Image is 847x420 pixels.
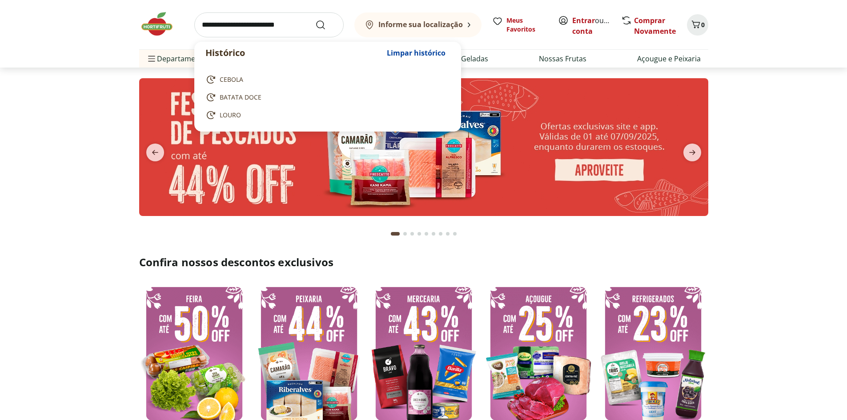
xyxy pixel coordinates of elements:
span: ou [572,15,612,36]
button: Go to page 5 from fs-carousel [423,223,430,244]
button: next [676,144,708,161]
span: Meus Favoritos [506,16,547,34]
button: Go to page 2 from fs-carousel [401,223,409,244]
button: previous [139,144,171,161]
button: Go to page 8 from fs-carousel [444,223,451,244]
a: Entrar [572,16,595,25]
span: Limpar histórico [387,49,446,56]
b: Informe sua localização [378,20,463,29]
img: pescados [139,78,708,216]
span: BATATA DOCE [220,93,261,102]
button: Informe sua localização [354,12,482,37]
span: Departamentos [146,48,210,69]
a: Criar conta [572,16,621,36]
h2: Confira nossos descontos exclusivos [139,255,708,269]
img: Hortifruti [139,11,184,37]
button: Go to page 9 from fs-carousel [451,223,458,244]
span: LOURO [220,111,241,120]
button: Current page from fs-carousel [389,223,401,244]
button: Go to page 7 from fs-carousel [437,223,444,244]
button: Submit Search [315,20,337,30]
button: Go to page 3 from fs-carousel [409,223,416,244]
button: Go to page 6 from fs-carousel [430,223,437,244]
input: search [194,12,344,37]
a: BATATA DOCE [205,92,446,103]
p: Histórico [205,47,382,59]
a: Comprar Novamente [634,16,676,36]
a: LOURO [205,110,446,120]
button: Go to page 4 from fs-carousel [416,223,423,244]
span: CEBOLA [220,75,243,84]
a: Meus Favoritos [492,16,547,34]
a: Açougue e Peixaria [637,53,701,64]
button: Limpar histórico [382,42,450,64]
span: 0 [701,20,705,29]
a: Nossas Frutas [539,53,586,64]
button: Menu [146,48,157,69]
button: Carrinho [687,14,708,36]
a: CEBOLA [205,74,446,85]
